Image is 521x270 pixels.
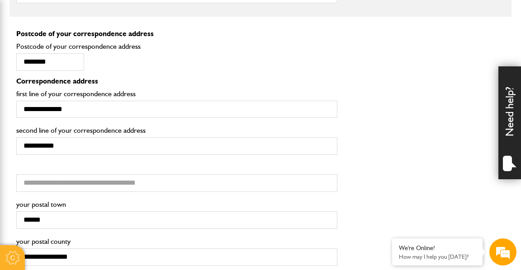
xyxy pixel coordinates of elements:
label: your postal town [16,201,337,208]
div: Chat with us now [47,51,152,62]
div: We're Online! [399,244,476,252]
label: second line of your correspondence address [16,127,337,134]
p: Postcode of your correspondence address [16,30,337,37]
em: Start Chat [123,208,164,220]
img: d_20077148190_company_1631870298795_20077148190 [15,50,38,63]
div: Need help? [498,66,521,179]
input: Enter your last name [12,84,165,103]
p: Correspondence address [16,78,337,85]
label: first line of your correspondence address [16,90,337,98]
input: Enter your email address [12,110,165,130]
textarea: Type your message and hit 'Enter' [12,163,165,195]
label: your postal county [16,238,337,245]
div: Minimize live chat window [148,5,170,26]
label: Postcode of your correspondence address [16,43,154,50]
p: How may I help you today? [399,253,476,260]
input: Enter your phone number [12,137,165,157]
